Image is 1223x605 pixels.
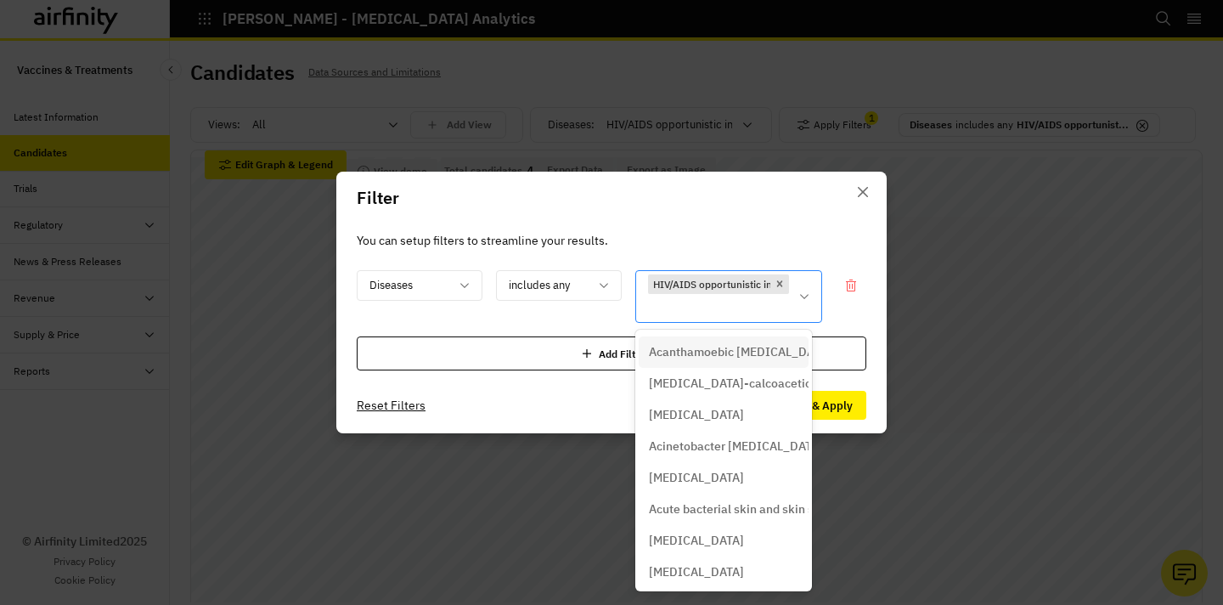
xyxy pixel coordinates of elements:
[357,392,426,419] button: Reset Filters
[649,500,798,518] p: Acute bacterial skin and skin structure infections (ABSSSI)
[649,532,744,550] p: [MEDICAL_DATA]
[649,563,744,581] p: [MEDICAL_DATA]
[357,231,866,250] p: You can setup filters to streamline your results.
[336,172,887,224] header: Filter
[649,438,823,455] p: Acinetobacter [MEDICAL_DATA]
[649,343,831,361] p: Acanthamoebic [MEDICAL_DATA]
[649,375,798,393] p: [MEDICAL_DATA]-calcoaceticus complex infection
[770,274,789,295] div: Remove [object Object]
[649,406,744,424] p: [MEDICAL_DATA]
[357,336,866,370] div: Add Filter
[649,469,744,487] p: [MEDICAL_DATA]
[849,178,876,206] button: Close
[771,391,866,420] button: Save & Apply
[653,277,809,292] p: HIV/AIDS opportunistic infections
